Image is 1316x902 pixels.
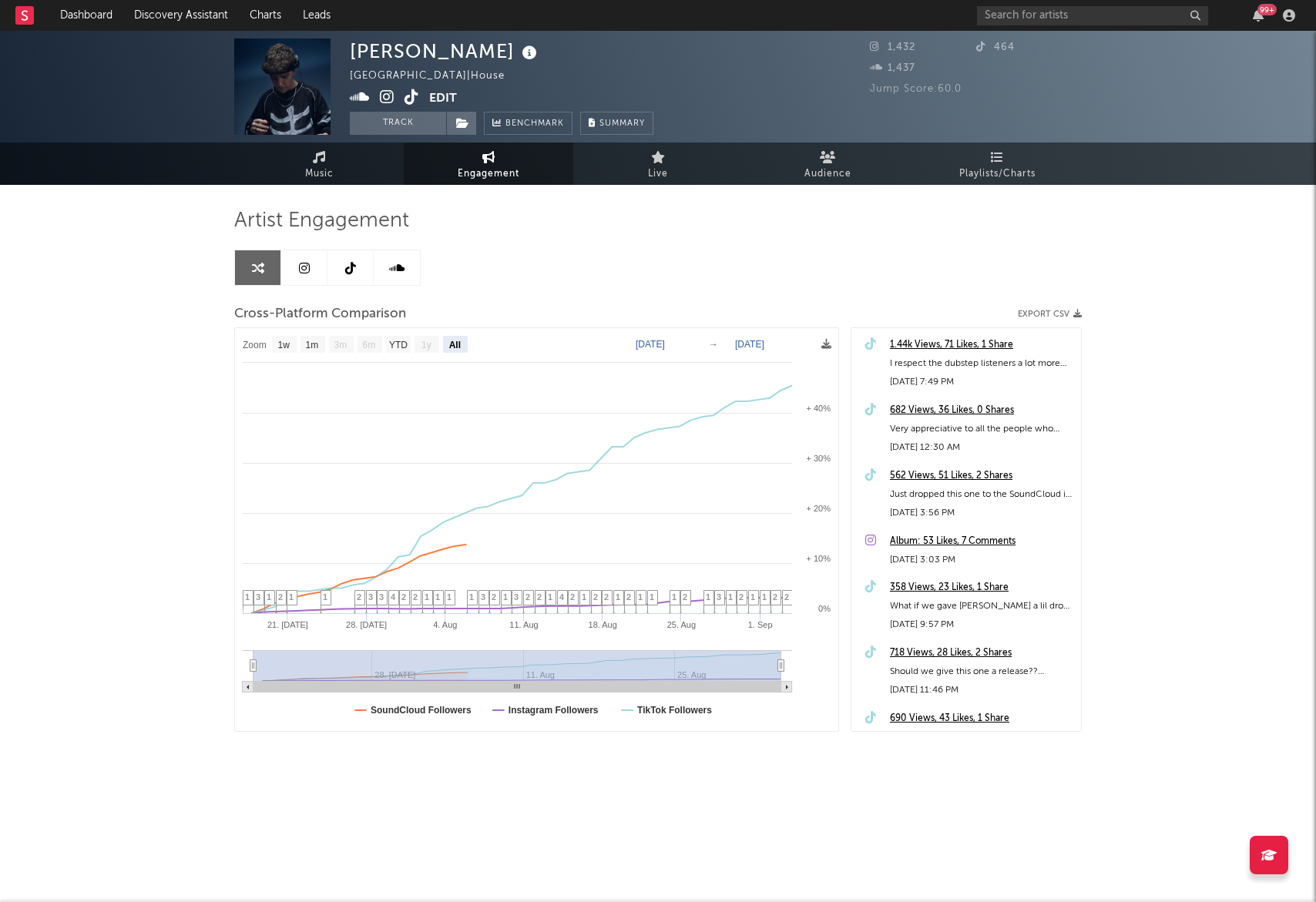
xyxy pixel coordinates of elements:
span: Benchmark [505,115,564,133]
a: Music [234,143,404,185]
span: 1 [762,592,767,602]
text: 1. Sep [748,620,773,629]
span: 1 [638,592,643,602]
span: Artist Engagement [234,212,409,230]
text: SoundCloud Followers [371,705,472,716]
text: + 30% [807,454,831,463]
span: Live [648,165,668,183]
text: 4. Aug [433,620,457,629]
div: I respect the dubstep listeners a lot more than riddim for the record. And I respect anyone that ... [890,354,1073,373]
text: [DATE] [636,339,665,350]
span: 2 [570,592,575,602]
span: 3 [379,592,384,602]
div: Rave training (baby edition). DJs, never turn down a gig. Babies love house music #babyrave #hous... [890,728,1073,746]
div: [GEOGRAPHIC_DATA] | House [350,67,522,86]
text: All [449,340,461,350]
span: 1 [503,592,508,602]
span: 1 [323,592,327,602]
span: 1 [672,592,676,602]
span: 3 [514,592,519,602]
span: 1 [728,592,733,602]
text: Zoom [243,340,267,350]
a: 718 Views, 28 Likes, 2 Shares [890,644,1073,662]
text: 11. Aug [509,620,538,629]
span: Playlists/Charts [959,165,1036,183]
span: 1 [435,592,440,602]
span: 2 [492,592,496,602]
span: 1 [245,592,250,602]
span: 4 [559,592,564,602]
span: 1 [548,592,552,602]
button: Edit [429,89,457,109]
span: 2 [784,592,789,602]
div: 99 + [1257,4,1277,15]
text: 1m [306,340,319,350]
span: 2 [401,592,406,602]
a: Live [573,143,743,185]
div: 562 Views, 51 Likes, 2 Shares [890,467,1073,485]
button: 99+ [1253,9,1264,22]
text: TikTok Followers [637,705,712,716]
text: 1w [278,340,290,350]
input: Search for artists [977,6,1208,25]
span: 1,437 [870,63,915,73]
button: Export CSV [1018,310,1082,319]
span: 2 [626,592,631,602]
span: 1 [425,592,429,602]
div: Should we give this one a release?? #housemusic #basshouse #techhouse #musicproducer #[PERSON_NAME] [890,662,1073,681]
div: What if we gave [PERSON_NAME] a lil drop like this 😮 someone pick my release date… #housemusic #b... [890,597,1073,615]
div: [PERSON_NAME] [350,39,541,64]
span: 1 [650,592,654,602]
span: Cross-Platform Comparison [234,305,406,324]
a: Engagement [404,143,573,185]
text: 18. Aug [589,620,617,629]
a: Playlists/Charts [912,143,1082,185]
span: 3 [481,592,485,602]
div: [DATE] 3:56 PM [890,504,1073,522]
span: 2 [278,592,283,602]
text: 6m [363,340,376,350]
span: 2 [413,592,418,602]
a: Album: 53 Likes, 7 Comments [890,532,1073,551]
text: → [709,339,718,350]
text: 0% [818,604,831,613]
span: 1 [447,592,452,602]
div: 1.44k Views, 71 Likes, 1 Share [890,336,1073,354]
span: 2 [683,592,687,602]
text: 1y [421,340,431,350]
button: Track [350,112,446,135]
text: 25. Aug [667,620,696,629]
span: Jump Score: 60.0 [870,84,962,94]
text: Instagram Followers [509,705,599,716]
text: + 10% [807,554,831,563]
span: 4 [391,592,395,602]
div: [DATE] 12:30 AM [890,438,1073,457]
span: Engagement [458,165,519,183]
text: + 20% [807,504,831,513]
span: Summary [599,119,645,128]
div: [DATE] 3:03 PM [890,551,1073,569]
span: 1 [706,592,710,602]
div: 682 Views, 36 Likes, 0 Shares [890,401,1073,420]
a: 690 Views, 43 Likes, 1 Share [890,709,1073,728]
div: [DATE] 9:57 PM [890,615,1073,634]
span: 1 [289,592,294,602]
div: [DATE] 7:49 PM [890,373,1073,391]
text: + 40% [807,404,831,413]
span: 1 [750,592,755,602]
text: 21. [DATE] [267,620,308,629]
span: Audience [804,165,851,183]
text: 3m [334,340,347,350]
a: 358 Views, 23 Likes, 1 Share [890,578,1073,597]
div: [DATE] 11:46 PM [890,681,1073,699]
span: 3 [256,592,260,602]
text: 28. [DATE] [346,620,387,629]
span: 2 [525,592,530,602]
span: 2 [739,592,744,602]
span: 2 [773,592,777,602]
span: 464 [976,42,1015,52]
span: 1 [582,592,586,602]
